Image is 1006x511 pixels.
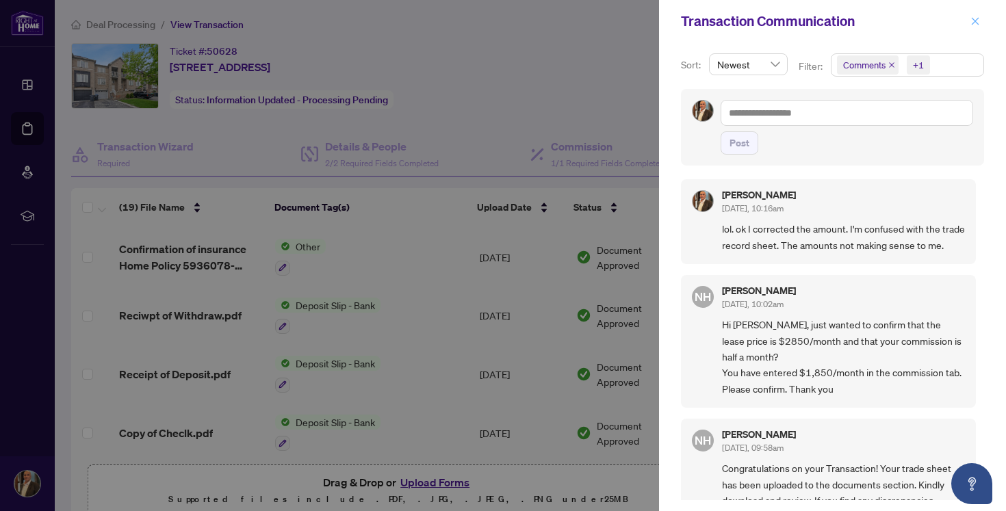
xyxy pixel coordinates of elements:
p: Filter: [799,59,825,74]
span: Hi [PERSON_NAME], just wanted to confirm that the lease price is $2850/month and that your commis... [722,317,965,397]
span: NH [695,432,711,449]
span: [DATE], 09:58am [722,443,784,453]
span: close [888,62,895,68]
h5: [PERSON_NAME] [722,286,796,296]
img: Profile Icon [693,191,713,211]
p: Sort: [681,57,704,73]
img: Profile Icon [693,101,713,121]
button: Open asap [951,463,992,504]
button: Post [721,131,758,155]
span: lol. ok I corrected the amount. I'm confused with the trade record sheet. The amounts not making ... [722,221,965,253]
h5: [PERSON_NAME] [722,190,796,200]
div: Transaction Communication [681,11,966,31]
span: Comments [843,58,886,72]
span: Comments [837,55,899,75]
span: close [970,16,980,26]
span: NH [695,288,711,306]
span: [DATE], 10:16am [722,203,784,213]
h5: [PERSON_NAME] [722,430,796,439]
div: +1 [913,58,924,72]
span: [DATE], 10:02am [722,299,784,309]
span: Newest [717,54,779,75]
